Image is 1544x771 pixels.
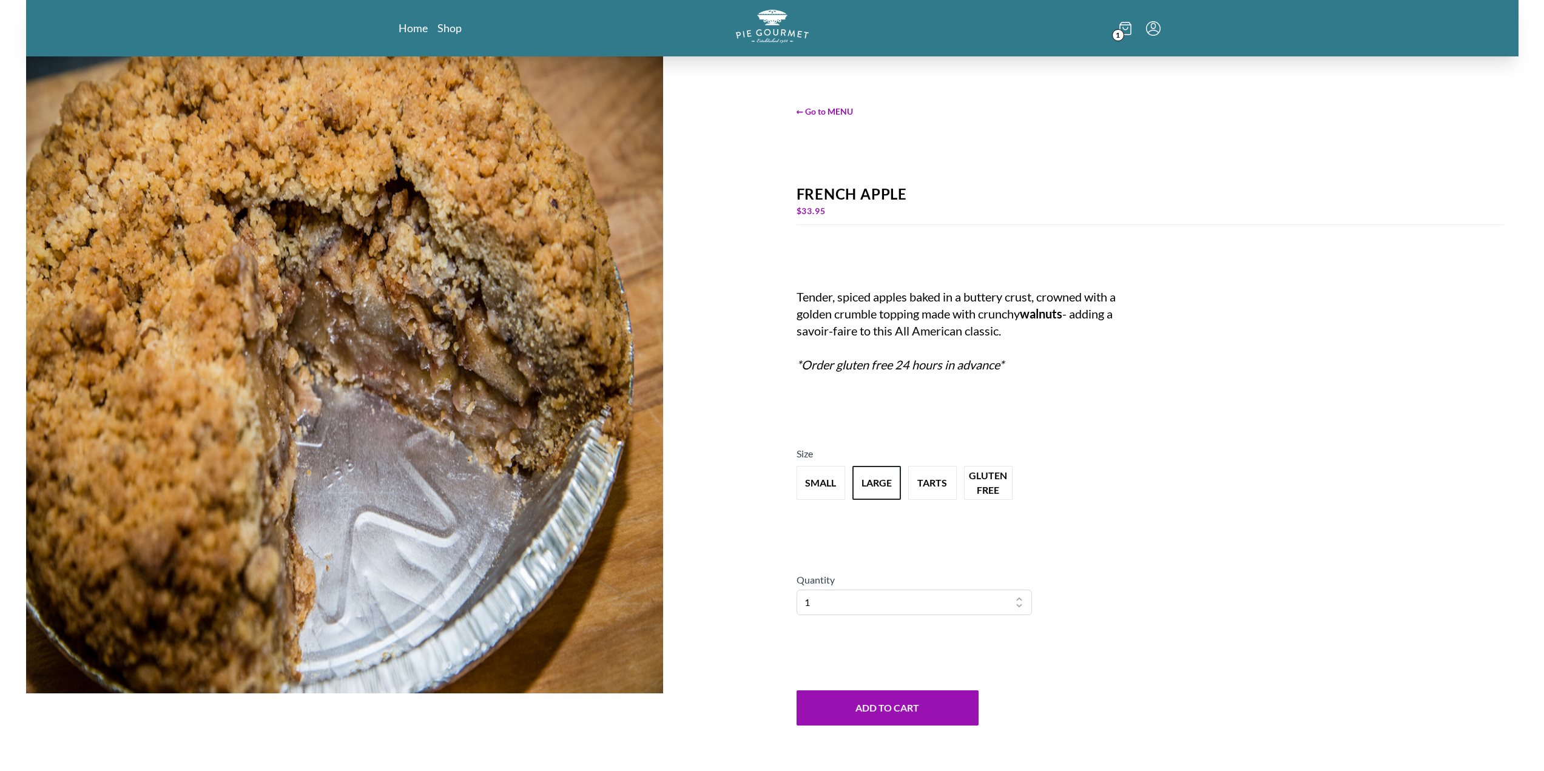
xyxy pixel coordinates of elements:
[797,590,1033,615] select: Quantity
[1020,306,1062,321] strong: walnuts
[797,448,813,459] span: Size
[797,186,1504,203] div: French Apple
[736,10,809,43] img: logo
[797,105,1504,118] span: ← Go to MENU
[797,357,1004,372] em: *Order gluten free 24 hours in advance*
[797,288,1146,390] div: Tender, spiced apples baked in a buttery crust, crowned with a golden crumble topping made with c...
[26,56,663,693] img: Product Image
[797,574,835,585] span: Quantity
[797,466,845,500] button: Variant Swatch
[797,203,1504,220] div: $ 33.95
[736,10,809,47] a: Logo
[437,21,462,35] a: Shop
[399,21,428,35] a: Home
[852,466,901,500] button: Variant Swatch
[1112,29,1124,41] span: 1
[964,466,1013,500] button: Variant Swatch
[797,690,979,726] button: Add to Cart
[908,466,957,500] button: Variant Swatch
[1146,21,1161,36] button: Menu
